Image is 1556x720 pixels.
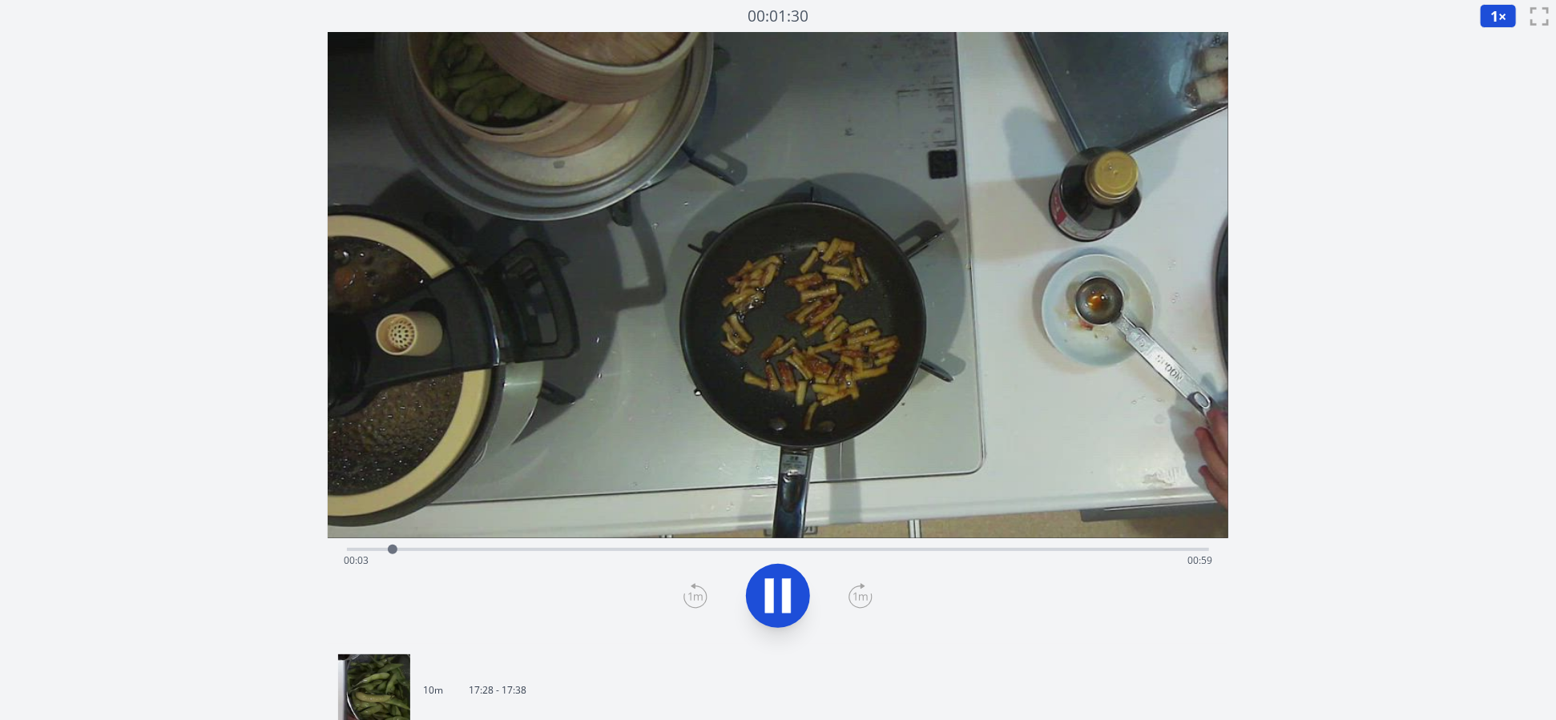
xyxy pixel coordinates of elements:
span: 00:03 [344,553,369,567]
span: 1 [1490,6,1498,26]
span: 00:59 [1187,553,1212,567]
button: 1× [1480,4,1517,28]
p: 10m [423,684,443,697]
a: 00:01:30 [748,5,808,28]
p: 17:28 - 17:38 [469,684,526,697]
